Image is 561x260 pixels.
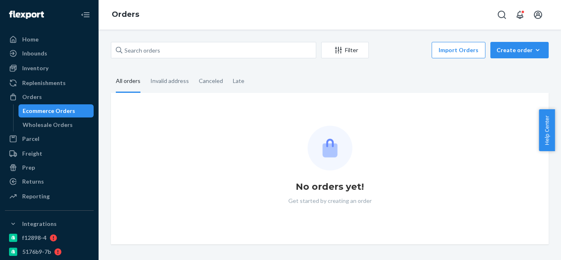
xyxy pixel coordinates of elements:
[105,3,146,27] ol: breadcrumbs
[497,46,543,54] div: Create order
[5,245,94,258] a: 5176b9-7b
[22,93,42,101] div: Orders
[22,248,51,256] div: 5176b9-7b
[5,33,94,46] a: Home
[22,234,46,242] div: f12898-4
[5,76,94,90] a: Replenishments
[22,135,39,143] div: Parcel
[5,190,94,203] a: Reporting
[5,175,94,188] a: Returns
[16,6,46,13] span: Support
[22,79,66,87] div: Replenishments
[77,7,94,23] button: Close Navigation
[5,231,94,244] a: f12898-4
[22,177,44,186] div: Returns
[432,42,485,58] button: Import Orders
[490,42,549,58] button: Create order
[308,126,352,170] img: Empty list
[296,180,364,193] h1: No orders yet!
[22,150,42,158] div: Freight
[288,197,372,205] p: Get started by creating an order
[116,70,140,93] div: All orders
[23,121,73,129] div: Wholesale Orders
[23,107,75,115] div: Ecommerce Orders
[112,10,139,19] a: Orders
[5,90,94,104] a: Orders
[18,104,94,117] a: Ecommerce Orders
[539,109,555,151] button: Help Center
[199,70,223,92] div: Canceled
[5,217,94,230] button: Integrations
[22,64,48,72] div: Inventory
[5,132,94,145] a: Parcel
[5,47,94,60] a: Inbounds
[22,192,50,200] div: Reporting
[22,220,57,228] div: Integrations
[530,7,546,23] button: Open account menu
[5,147,94,160] a: Freight
[322,46,368,54] div: Filter
[111,42,316,58] input: Search orders
[22,49,47,58] div: Inbounds
[233,70,244,92] div: Late
[150,70,189,92] div: Invalid address
[18,118,94,131] a: Wholesale Orders
[5,161,94,174] a: Prep
[22,163,35,172] div: Prep
[512,7,528,23] button: Open notifications
[22,35,39,44] div: Home
[9,11,44,19] img: Flexport logo
[321,42,369,58] button: Filter
[5,62,94,75] a: Inventory
[494,7,510,23] button: Open Search Box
